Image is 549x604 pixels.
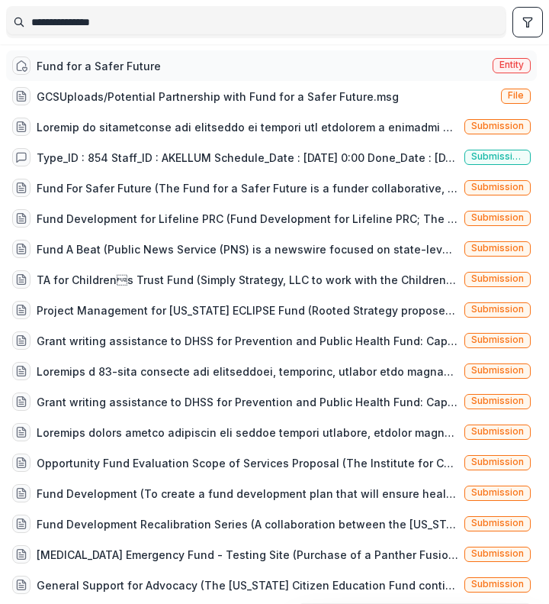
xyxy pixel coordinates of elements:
span: Submission [471,518,524,528]
span: Submission [471,212,524,223]
div: General Support for Advocacy (The [US_STATE] Citizen Education Fund continues to maintain a stron... [37,577,458,593]
div: Fund A Beat (Public News Service (PNS) is a newswire focused on state-level reporting about publi... [37,241,458,257]
div: Fund Development for Lifeline PRC (Fund Development for Lifeline PRC; The consultant firm has exp... [37,211,458,227]
span: Submission [471,121,524,131]
span: Submission [471,548,524,559]
div: Fund Development Recalibration Series (A collaboration between the [US_STATE] Foundation for Heal... [37,516,458,532]
div: Fund Development (To create a fund development plan that will ensure healthy sustainability for t... [37,486,458,502]
span: Submission [471,304,524,315]
div: TA for Childrens Trust Fund (Simply Strategy, LLC to work with the Children's Trust Fund and the... [37,272,458,288]
div: Type_ID : 854 Staff_ID : AKELLUM Schedule_Date : [DATE] 0:00 Done_Date : [DATE] 0:00 Done_Flag : ... [37,150,458,166]
span: Submission [471,579,524,589]
div: Loremips dolors ametco adipiscin eli seddoe tempori utlabore, etdolor magnaaliquaeni adminimv qui... [37,425,458,441]
span: Entity [499,60,524,70]
span: File [508,90,524,101]
div: Grant writing assistance to DHSS for Prevention and Public Health Fund: Capacity Building Assista... [37,394,458,410]
span: Submission [471,273,524,284]
div: Fund for a Safer Future [37,58,161,74]
div: Loremips d 83-sita consecte adi elitseddoei, temporinc, utlabor etdo magnaaliqu, eni adminimve qu... [37,363,458,380]
div: Fund For Safer Future (The Fund for a Safer Future is a funder collaborative, housed at Global Im... [37,180,458,196]
div: Project Management for [US_STATE] ECLIPSE Fund (Rooted Strategy proposes to serve as the strategi... [37,302,458,318]
span: Submission comment [471,151,524,162]
div: Grant writing assistance to DHSS for Prevention and Public Health Fund: Capacity Building Assista... [37,333,458,349]
span: Submission [471,396,524,406]
div: [MEDICAL_DATA] Emergency Fund - Testing Site (Purchase of a Panther Fusion machine and kits for [... [37,547,458,563]
span: Submission [471,334,524,345]
button: toggle filters [512,7,543,37]
div: GCSUploads/Potential Partnership with Fund for a Safer Future.msg [37,89,399,105]
div: Opportunity Fund Evaluation Scope of Services Proposal (The Institute for Community Health propos... [37,455,458,471]
span: Submission [471,243,524,254]
span: Submission [471,426,524,437]
span: Submission [471,457,524,467]
div: Loremip do sitametconse adi elitseddo ei tempori utl etdolorem a enimadmi ven qui Nostru Exercita... [37,119,458,135]
span: Submission [471,365,524,376]
span: Submission [471,182,524,192]
span: Submission [471,487,524,498]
